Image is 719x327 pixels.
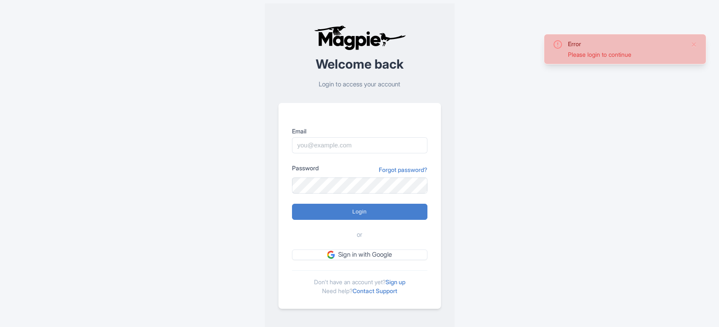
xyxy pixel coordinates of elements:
div: Error [568,39,684,48]
a: Forgot password? [379,165,427,174]
input: Login [292,204,427,220]
a: Sign in with Google [292,249,427,260]
span: or [357,230,362,240]
p: Login to access your account [278,80,441,89]
label: Password [292,163,319,172]
img: google.svg [327,251,335,258]
button: Close [691,39,697,50]
label: Email [292,127,427,136]
img: logo-ab69f6fb50320c5b225c76a69d11143b.png [312,25,407,50]
h2: Welcome back [278,57,441,71]
div: Don't have an account yet? Need help? [292,270,427,295]
input: you@example.com [292,137,427,153]
div: Please login to continue [568,50,684,59]
a: Contact Support [353,287,397,294]
a: Sign up [386,278,405,285]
